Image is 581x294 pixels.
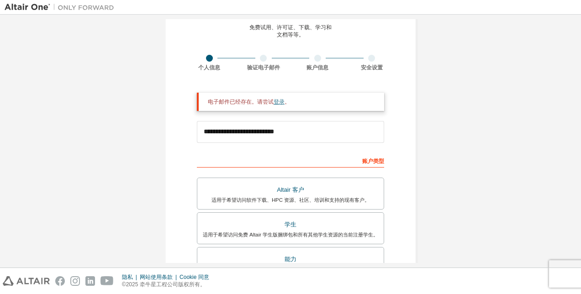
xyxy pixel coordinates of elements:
[70,276,80,286] img: instagram.svg
[126,281,206,288] font: 2025 牵牛星工程公司版权所有。
[122,273,140,281] div: 隐私
[290,64,345,71] div: 账户信息
[85,276,95,286] img: linkedin.svg
[237,64,291,71] div: 验证电子邮件
[140,273,180,281] div: 网站使用条款
[197,153,384,168] div: 账户类型
[55,276,65,286] img: facebook.svg
[182,64,237,71] div: 个人信息
[203,196,378,204] div: 适用于希望访问软件下载、HPC 资源、社区、培训和支持的现有客户。
[203,253,378,266] div: 能力
[180,273,215,281] div: Cookie 同意
[203,218,378,231] div: 学生
[274,99,285,105] a: 登录
[100,276,114,286] img: youtube.svg
[203,231,378,238] div: 适用于希望访问免费 Altair 学生版捆绑包和所有其他学生资源的当前注册学生。
[345,64,399,71] div: 安全设置
[122,281,215,289] p: ©
[208,98,377,105] div: 电子邮件已经存在。请尝试 。
[5,3,119,12] img: 牵牛星一号
[3,276,50,286] img: altair_logo.svg
[203,184,378,196] div: Altair 客户
[249,24,332,38] div: 免费试用、许可证、下载、学习和 文档等等。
